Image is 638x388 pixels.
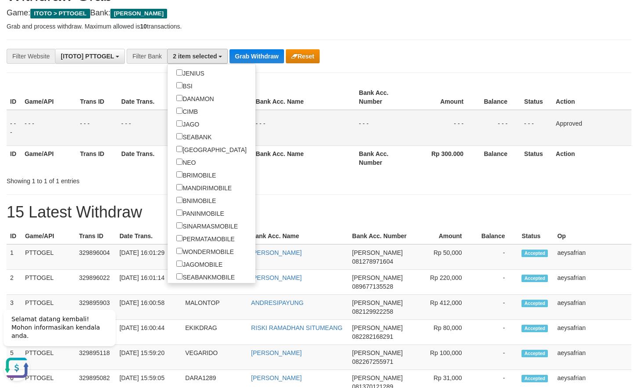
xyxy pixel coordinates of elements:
td: 329896004 [76,244,116,270]
th: ID [7,228,22,244]
td: - [475,244,518,270]
td: Rp 80,000 [411,320,475,345]
label: BSI [168,79,201,92]
div: Filter Website [7,49,55,64]
td: 1 [7,244,22,270]
th: Date Trans. [116,228,182,244]
td: - [475,320,518,345]
span: [PERSON_NAME] [352,249,403,256]
span: Selamat datang kembali! Mohon informasikan kendala anda. [11,14,100,37]
th: Op [554,228,631,244]
td: MALONTOP [182,295,248,320]
td: PTTOGEL [22,295,76,320]
td: aeysafrian [554,244,631,270]
a: [PERSON_NAME] [251,349,302,356]
td: 329896022 [76,270,116,295]
th: Trans ID [77,145,118,170]
td: - - - [355,110,411,146]
input: WONDERMOBILE [176,248,182,254]
span: ITOTO > PTTOGEL [30,9,90,18]
th: Bank Acc. Number [355,145,411,170]
th: Bank Acc. Name [248,228,349,244]
input: BRIMOBILE [176,171,182,178]
th: Bank Acc. Number [349,228,411,244]
th: Balance [477,145,521,170]
td: - - - [21,110,77,146]
input: JAGO [176,120,182,127]
span: 2 item selected [173,53,217,60]
span: Copy 089677135528 to clipboard [352,283,393,290]
a: RISKI RAMADHAN SITUMEANG [251,324,343,331]
td: 2 [7,270,22,295]
h4: Game: Bank: [7,9,631,18]
td: Rp 100,000 [411,345,475,370]
td: - [475,270,518,295]
td: aeysafrian [554,270,631,295]
td: [DATE] 16:00:44 [116,320,182,345]
div: Filter Bank [127,49,167,64]
button: Open LiveChat chat widget [4,53,30,79]
span: [PERSON_NAME] [352,374,403,381]
input: MANDIRIMOBILE [176,184,182,190]
label: PERMATAMOBILE [168,232,244,245]
span: [PERSON_NAME] [110,9,167,18]
td: [DATE] 16:01:14 [116,270,182,295]
label: MANDIRIMOBILE [168,181,241,194]
td: EKIKDRAG [182,320,248,345]
td: - [475,295,518,320]
th: Amount [411,85,477,110]
label: SEABANKMOBILE [168,270,244,283]
td: 3 [7,295,22,320]
label: JAGOMOBILE [168,257,231,270]
p: Grab and process withdraw. Maximum allowed is transactions. [7,22,631,31]
a: [PERSON_NAME] [251,274,302,281]
a: [PERSON_NAME] [251,249,302,256]
th: Balance [475,228,518,244]
button: [ITOTO] PTTOGEL [55,49,125,64]
td: Rp 412,000 [411,295,475,320]
td: Rp 50,000 [411,244,475,270]
th: ID [7,145,21,170]
th: Status [518,228,554,244]
th: Game/API [21,145,77,170]
th: Action [552,145,631,170]
span: Accepted [521,275,548,282]
td: - - - [77,110,118,146]
input: BNIMOBILE [176,197,182,203]
td: aeysafrian [554,320,631,345]
input: SEABANKMOBILE [176,273,182,279]
input: DANAMON [176,95,182,101]
td: [DATE] 16:00:58 [116,295,182,320]
span: [PERSON_NAME] [352,349,403,356]
th: Balance [477,85,521,110]
input: [GEOGRAPHIC_DATA] [176,146,182,152]
button: 2 item selected [167,49,228,64]
th: Amount [411,228,475,244]
label: NEO [168,156,204,168]
span: Copy 082267255971 to clipboard [352,358,393,365]
strong: 10 [140,23,147,30]
th: Bank Acc. Number [355,85,411,110]
input: PANINMOBILE [176,210,182,216]
td: - - - [118,110,185,146]
input: PERMATAMOBILE [176,235,182,241]
th: Action [552,85,631,110]
td: - [475,345,518,370]
button: Grab Withdraw [230,49,284,63]
th: Rp 300.000 [411,145,477,170]
label: PANINMOBILE [168,207,233,219]
input: JAGOMOBILE [176,261,182,267]
th: Date Trans. [118,145,185,170]
label: BNIMOBILE [168,194,225,207]
span: Copy 082282168291 to clipboard [352,333,393,340]
a: ANDRESIPAYUNG [251,299,303,306]
td: VEGARIDO [182,345,248,370]
span: Accepted [521,250,548,257]
label: [GEOGRAPHIC_DATA] [168,143,255,156]
input: NEO [176,159,182,165]
th: Status [521,85,552,110]
td: [DATE] 16:01:29 [116,244,182,270]
label: SEABANK [168,130,220,143]
label: BRIMOBILE [168,168,225,181]
input: SEABANK [176,133,182,139]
